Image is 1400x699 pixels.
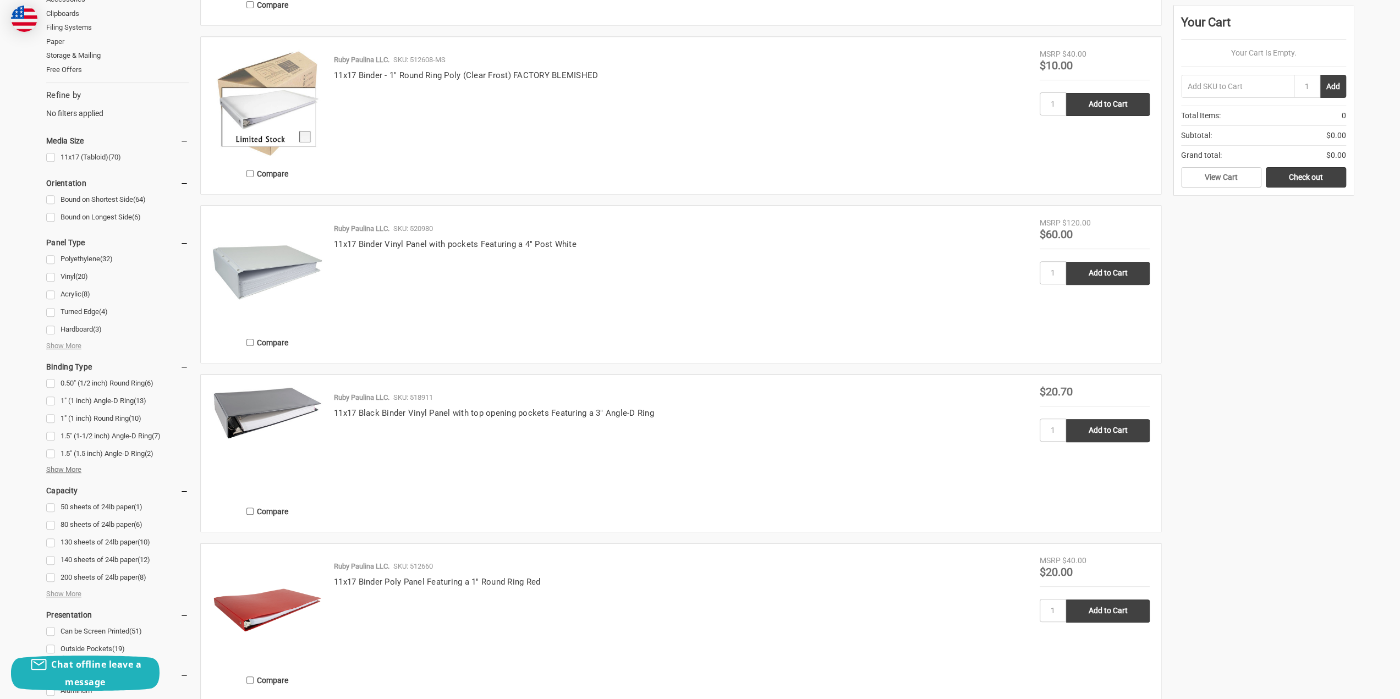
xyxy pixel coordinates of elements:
[46,553,189,568] a: 140 sheets of 24lb paper
[246,170,254,177] input: Compare
[134,503,142,511] span: (1)
[1342,110,1346,122] span: 0
[334,239,577,249] a: 11x17 Binder Vinyl Panel with pockets Featuring a 4" Post White
[334,223,389,234] p: Ruby Paulina LLC.
[99,307,108,316] span: (4)
[46,177,189,190] h5: Orientation
[138,538,150,546] span: (10)
[1066,599,1150,623] input: Add to Cart
[75,272,88,280] span: (20)
[46,150,189,165] a: 11x17 (Tabloid)
[129,414,141,422] span: (10)
[393,223,433,234] p: SKU: 520980
[334,392,389,403] p: Ruby Paulina LLC.
[334,70,598,80] a: 11x17 Binder - 1" Round Ring Poly (Clear Frost) FACTORY BLEMISHED
[46,20,189,35] a: Filing Systems
[46,287,189,302] a: Acrylic
[1040,217,1061,229] div: MSRP
[46,7,189,21] a: Clipboards
[46,464,81,475] span: Show More
[246,676,254,684] input: Compare
[1040,385,1073,398] span: $20.70
[1062,218,1091,227] span: $120.00
[1181,13,1346,40] div: Your Cart
[46,210,189,225] a: Bound on Longest Side
[393,561,433,572] p: SKU: 512660
[334,577,540,587] a: 11x17 Binder Poly Panel Featuring a 1" Round Ring Red
[1326,150,1346,161] span: $0.00
[1040,555,1061,566] div: MSRP
[1266,167,1346,188] a: Check out
[46,429,189,444] a: 1.5" (1-1/2 inch) Angle-D Ring
[46,360,189,373] h5: Binding Type
[138,555,150,564] span: (12)
[212,502,322,520] label: Compare
[212,164,322,183] label: Compare
[46,570,189,585] a: 200 sheets of 24lb paper
[112,645,125,653] span: (19)
[46,535,189,550] a: 130 sheets of 24lb paper
[1309,669,1400,699] iframe: Google Customer Reviews
[1320,75,1346,98] button: Add
[46,322,189,337] a: Hardboard
[46,236,189,249] h5: Panel Type
[46,376,189,391] a: 0.50" (1/2 inch) Round Ring
[212,48,322,158] a: 11x17 Binder - 1" Round Ring Poly (Clear Frost) FACTORY BLEMISHED
[1181,47,1346,59] p: Your Cart Is Empty.
[11,656,160,691] button: Chat offline leave a message
[81,290,90,298] span: (8)
[134,520,142,529] span: (6)
[11,5,37,32] img: duty and tax information for United States
[212,217,322,327] a: 11x17 Binder Vinyl Panel with pockets Featuring a 4" Post White
[246,1,254,8] input: Compare
[46,35,189,49] a: Paper
[132,213,141,221] span: (6)
[46,134,189,147] h5: Media Size
[46,269,189,284] a: Vinyl
[138,573,146,581] span: (8)
[93,325,102,333] span: (3)
[1066,93,1150,116] input: Add to Cart
[145,449,153,458] span: (2)
[334,561,389,572] p: Ruby Paulina LLC.
[46,500,189,515] a: 50 sheets of 24lb paper
[393,392,433,403] p: SKU: 518911
[46,447,189,461] a: 1.5" (1.5 inch) Angle-D Ring
[1181,130,1212,141] span: Subtotal:
[46,608,189,621] h5: Presentation
[246,339,254,346] input: Compare
[1326,130,1346,141] span: $0.00
[212,671,322,689] label: Compare
[212,555,322,665] img: 11x17 Binder Poly Panel Featuring a 1" Round Ring Red
[46,518,189,532] a: 80 sheets of 24lb paper
[46,624,189,639] a: Can be Screen Printed
[212,333,322,351] label: Compare
[393,54,446,65] p: SKU: 512608-MS
[1062,49,1086,58] span: $40.00
[46,48,189,63] a: Storage & Mailing
[134,397,146,405] span: (13)
[1181,75,1294,98] input: Add SKU to Cart
[1181,167,1261,188] a: View Cart
[1181,110,1221,122] span: Total Items:
[212,386,322,496] a: 11x17 Black Binder Vinyl Panel with top opening pockets Featuring a 3" Angle-D Ring
[46,340,81,351] span: Show More
[46,684,189,698] a: Aluminum
[1040,48,1061,60] div: MSRP
[46,394,189,409] a: 1" (1 inch) Angle-D Ring
[46,89,189,119] div: No filters applied
[152,432,161,440] span: (7)
[1040,59,1073,72] span: $10.00
[51,658,141,688] span: Chat offline leave a message
[46,252,189,267] a: Polyethylene
[1040,228,1073,241] span: $60.00
[145,379,153,387] span: (6)
[46,411,189,426] a: 1" (1 inch) Round Ring
[1066,419,1150,442] input: Add to Cart
[46,192,189,207] a: Bound on Shortest Side
[46,484,189,497] h5: Capacity
[1040,565,1073,579] span: $20.00
[1066,262,1150,285] input: Add to Cart
[46,305,189,320] a: Turned Edge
